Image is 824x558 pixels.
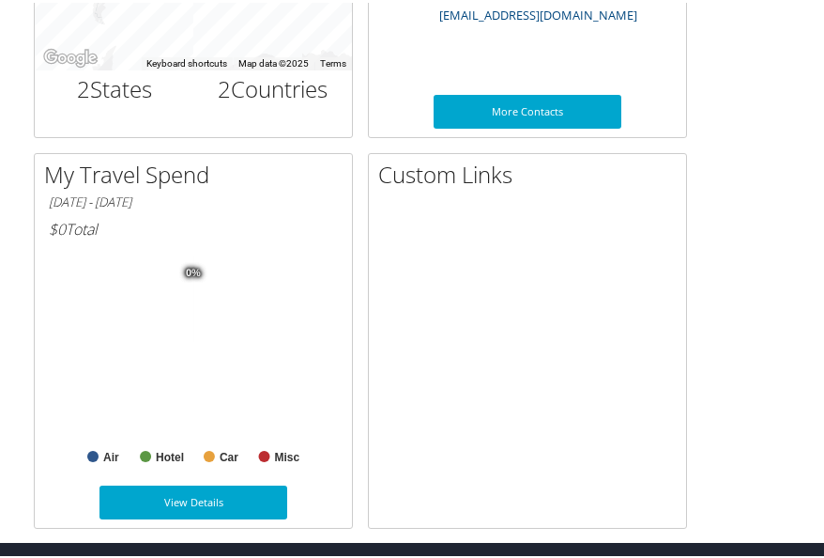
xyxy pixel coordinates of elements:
button: Keyboard shortcuts [146,54,227,68]
span: 2 [77,70,90,101]
text: Misc [275,448,300,461]
h2: States [49,70,179,102]
a: [EMAIL_ADDRESS][DOMAIN_NAME] [439,4,637,21]
text: Hotel [156,448,184,461]
a: Open this area in Google Maps (opens a new window) [39,43,101,68]
a: View Details [99,483,287,517]
span: Map data ©2025 [238,55,309,66]
h6: Total [49,216,338,237]
text: Air [103,448,119,461]
h2: Countries [207,70,338,102]
text: Car [220,448,238,461]
a: More Contacts [434,92,621,126]
h2: Custom Links [378,156,686,188]
span: 2 [218,70,231,101]
h6: [DATE] - [DATE] [49,191,338,209]
a: Terms (opens in new tab) [320,55,346,66]
tspan: 0% [186,265,201,276]
h2: My Travel Spend [44,156,352,188]
span: $0 [49,216,66,237]
img: Google [39,43,101,68]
